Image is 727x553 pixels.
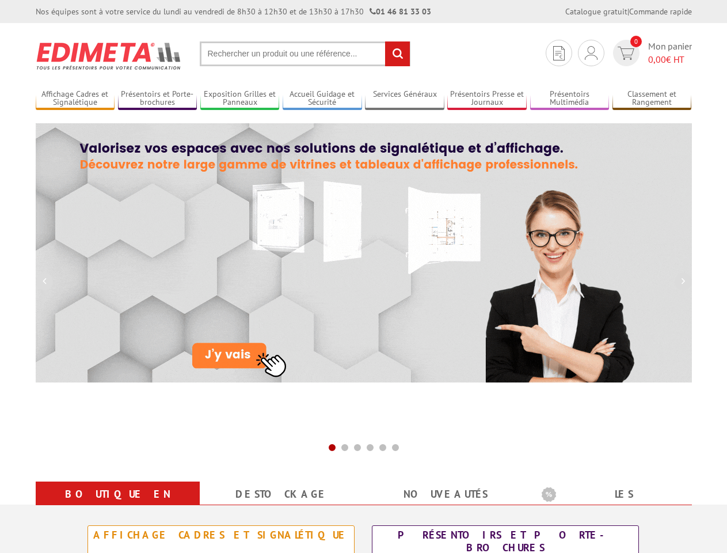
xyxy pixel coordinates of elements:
[200,89,280,108] a: Exposition Grilles et Panneaux
[91,529,351,541] div: Affichage Cadres et Signalétique
[365,89,444,108] a: Services Généraux
[610,40,692,66] a: devis rapide 0 Mon panier 0,00€ HT
[629,6,692,17] a: Commande rapide
[612,89,692,108] a: Classement et Rangement
[378,484,514,505] a: nouveautés
[36,89,115,108] a: Affichage Cadres et Signalétique
[565,6,692,17] div: |
[36,6,431,17] div: Nos équipes sont à votre service du lundi au vendredi de 8h30 à 12h30 et de 13h30 à 17h30
[542,484,686,507] b: Les promotions
[648,40,692,66] span: Mon panier
[618,47,634,60] img: devis rapide
[565,6,627,17] a: Catalogue gratuit
[447,89,527,108] a: Présentoirs Presse et Journaux
[648,53,692,66] span: € HT
[385,41,410,66] input: rechercher
[118,89,197,108] a: Présentoirs et Porte-brochures
[214,484,350,505] a: Destockage
[283,89,362,108] a: Accueil Guidage et Sécurité
[630,36,642,47] span: 0
[585,46,597,60] img: devis rapide
[370,6,431,17] strong: 01 46 81 33 03
[36,35,182,77] img: Présentoir, panneau, stand - Edimeta - PLV, affichage, mobilier bureau, entreprise
[648,54,666,65] span: 0,00
[530,89,610,108] a: Présentoirs Multimédia
[50,484,186,525] a: Boutique en ligne
[200,41,410,66] input: Rechercher un produit ou une référence...
[542,484,678,525] a: Les promotions
[553,46,565,60] img: devis rapide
